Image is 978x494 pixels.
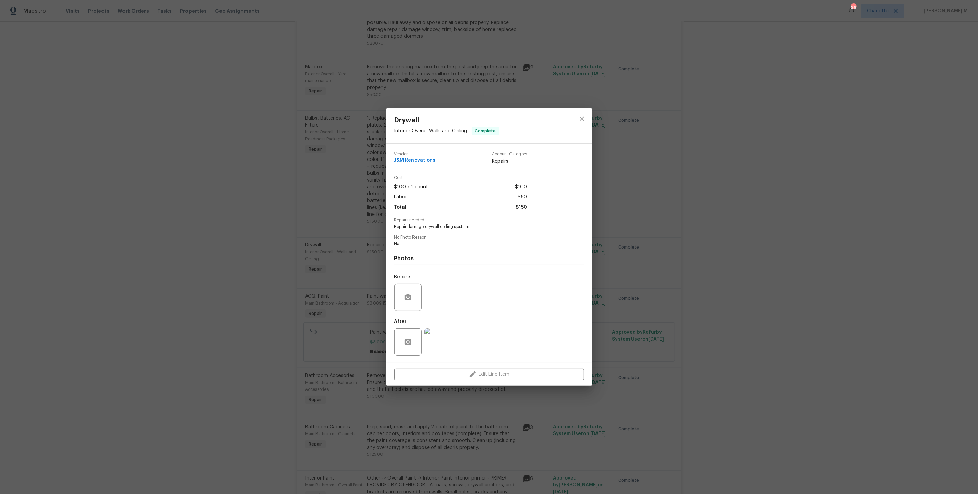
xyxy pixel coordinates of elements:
[516,202,527,212] span: $150
[394,224,565,230] span: Repair damage drywall ceiling upstairs
[394,218,584,222] span: Repairs needed
[394,192,407,202] span: Labor
[394,241,565,247] span: Na
[394,275,411,279] h5: Before
[394,255,584,262] h4: Photos
[394,235,584,240] span: No Photo Reason
[394,158,436,163] span: J&M Renovations
[394,152,436,156] span: Vendor
[394,129,467,133] span: Interior Overall - Walls and Ceiling
[574,110,590,127] button: close
[394,176,527,180] span: Cost
[515,182,527,192] span: $100
[394,182,428,192] span: $100 x 1 count
[851,4,856,11] div: 36
[394,117,499,124] span: Drywall
[472,128,499,134] span: Complete
[518,192,527,202] span: $50
[394,319,407,324] h5: After
[492,158,527,165] span: Repairs
[394,202,407,212] span: Total
[492,152,527,156] span: Account Category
